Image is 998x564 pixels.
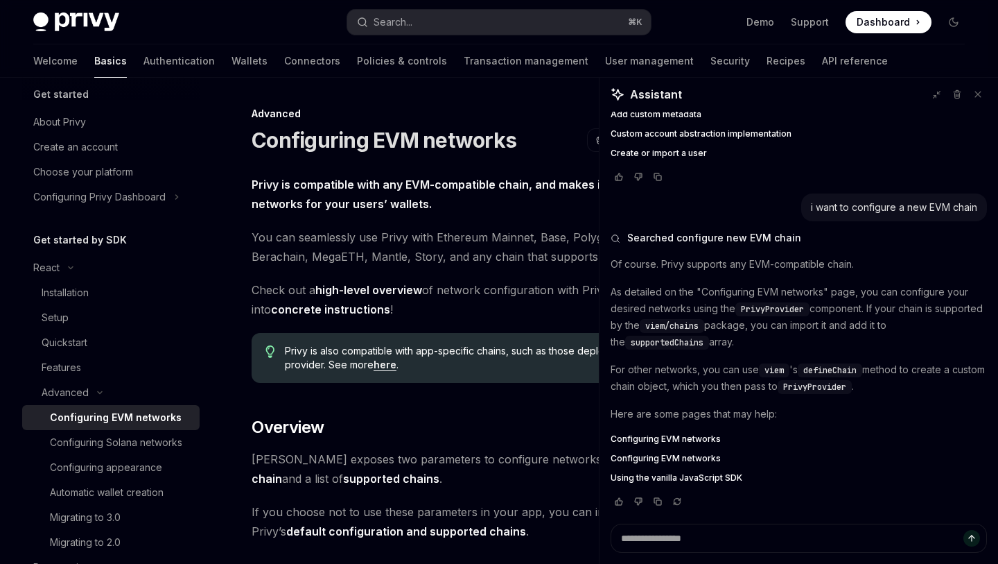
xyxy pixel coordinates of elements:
button: Open in ChatGPT [587,128,706,152]
span: Configuring EVM networks [611,453,721,464]
a: Migrating to 3.0 [22,505,200,530]
a: Create or import a user [611,148,987,159]
a: Automatic wallet creation [22,480,200,505]
a: Authentication [143,44,215,78]
span: [PERSON_NAME] exposes two parameters to configure networks: a single and a list of . [252,450,729,488]
div: i want to configure a new EVM chain [811,200,977,214]
a: supported chains [343,472,439,486]
a: Configuring EVM networks [611,434,987,445]
a: Support [791,15,829,29]
a: Connectors [284,44,340,78]
a: About Privy [22,110,200,135]
a: User management [605,44,694,78]
h1: Configuring EVM networks [252,128,516,153]
a: Demo [746,15,774,29]
img: dark logo [33,12,119,32]
span: supportedChains [631,337,703,348]
a: Dashboard [846,11,931,33]
a: Choose your platform [22,160,200,185]
span: defineChain [803,365,857,376]
span: Create or import a user [611,148,707,159]
span: Privy is also compatible with app-specific chains, such as those deployed via a RaaS provider. Se... [285,344,715,372]
div: Advanced [42,384,89,401]
div: Advanced [252,107,729,121]
div: Quickstart [42,334,87,351]
svg: Tip [265,345,275,358]
div: React [33,259,60,276]
div: Configuring EVM networks [50,409,182,426]
button: Send message [963,530,980,547]
a: Configuring appearance [22,455,200,480]
a: Policies & controls [357,44,447,78]
a: Recipes [767,44,805,78]
a: API reference [822,44,888,78]
span: Dashboard [857,15,910,29]
span: Check out a of network configuration with Privy, or jump directly into ! [252,280,729,319]
span: Assistant [630,86,682,103]
a: Create an account [22,135,200,160]
a: Custom account abstraction implementation [611,128,987,139]
span: Configuring EVM networks [611,434,721,445]
span: Add custom metadata [611,109,701,120]
div: Features [42,359,81,376]
div: Automatic wallet creation [50,484,164,501]
span: If you choose not to use these parameters in your app, you can instead use Privy’s . [252,502,729,541]
span: You can seamlessly use Privy with Ethereum Mainnet, Base, Polygon, Arbitrum, Monad, Berachain, Me... [252,228,729,266]
p: As detailed on the "Configuring EVM networks" page, you can configure your desired networks using... [611,284,987,350]
div: Setup [42,309,69,326]
span: viem [764,365,784,376]
a: Configuring Solana networks [22,430,200,455]
a: Basics [94,44,127,78]
a: concrete instructions [271,302,390,317]
a: Setup [22,305,200,330]
a: Wallets [231,44,268,78]
a: Welcome [33,44,78,78]
strong: Privy is compatible with any EVM-compatible chain, and makes it easy to configure networks for yo... [252,178,704,211]
span: Overview [252,416,324,438]
a: Transaction management [464,44,588,78]
div: Migrating to 3.0 [50,509,121,526]
span: PrivyProvider [783,382,846,393]
span: viem/chains [645,321,699,332]
p: For other networks, you can use 's method to create a custom chain object, which you then pass to . [611,361,987,395]
div: Migrating to 2.0 [50,534,121,551]
div: Installation [42,284,89,301]
h5: Get started by SDK [33,232,127,248]
div: Create an account [33,139,118,155]
a: here [374,359,396,371]
a: Installation [22,280,200,305]
a: Features [22,355,200,380]
a: Using the vanilla JavaScript SDK [611,472,987,484]
span: Searched configure new EVM chain [627,231,801,245]
button: Toggle dark mode [943,11,965,33]
div: Configuring appearance [50,459,162,476]
p: Of course. Privy supports any EVM-compatible chain. [611,256,987,273]
div: Configuring Solana networks [50,434,182,451]
span: Custom account abstraction implementation [611,128,791,139]
a: Quickstart [22,330,200,355]
div: Configuring Privy Dashboard [33,189,166,205]
span: PrivyProvider [741,304,804,315]
a: Configuring EVM networks [611,453,987,464]
div: About Privy [33,114,86,130]
a: Migrating to 2.0 [22,530,200,555]
button: Searched configure new EVM chain [611,231,987,245]
a: Add custom metadata [611,109,987,120]
div: Search... [374,14,412,31]
p: Here are some pages that may help: [611,406,987,422]
a: high-level overview [315,283,422,298]
div: Choose your platform [33,164,133,180]
a: Configuring EVM networks [22,405,200,430]
span: Using the vanilla JavaScript SDK [611,472,742,484]
span: ⌘ K [628,17,642,28]
a: Security [710,44,750,78]
strong: supported chains [343,472,439,486]
button: Search...⌘K [347,10,650,35]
